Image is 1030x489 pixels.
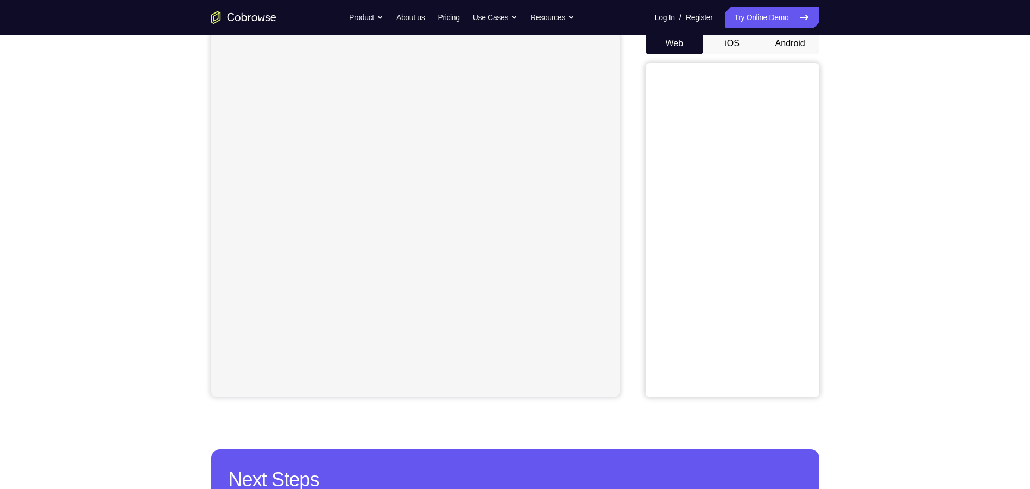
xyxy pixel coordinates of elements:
button: Android [761,33,819,54]
a: Log In [655,7,675,28]
iframe: Agent [211,33,620,397]
button: Use Cases [473,7,517,28]
button: Web [646,33,704,54]
span: / [679,11,681,24]
button: Product [349,7,383,28]
a: Register [686,7,712,28]
a: About us [396,7,425,28]
button: Resources [530,7,574,28]
a: Try Online Demo [725,7,819,28]
a: Pricing [438,7,459,28]
a: Go to the home page [211,11,276,24]
button: iOS [703,33,761,54]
